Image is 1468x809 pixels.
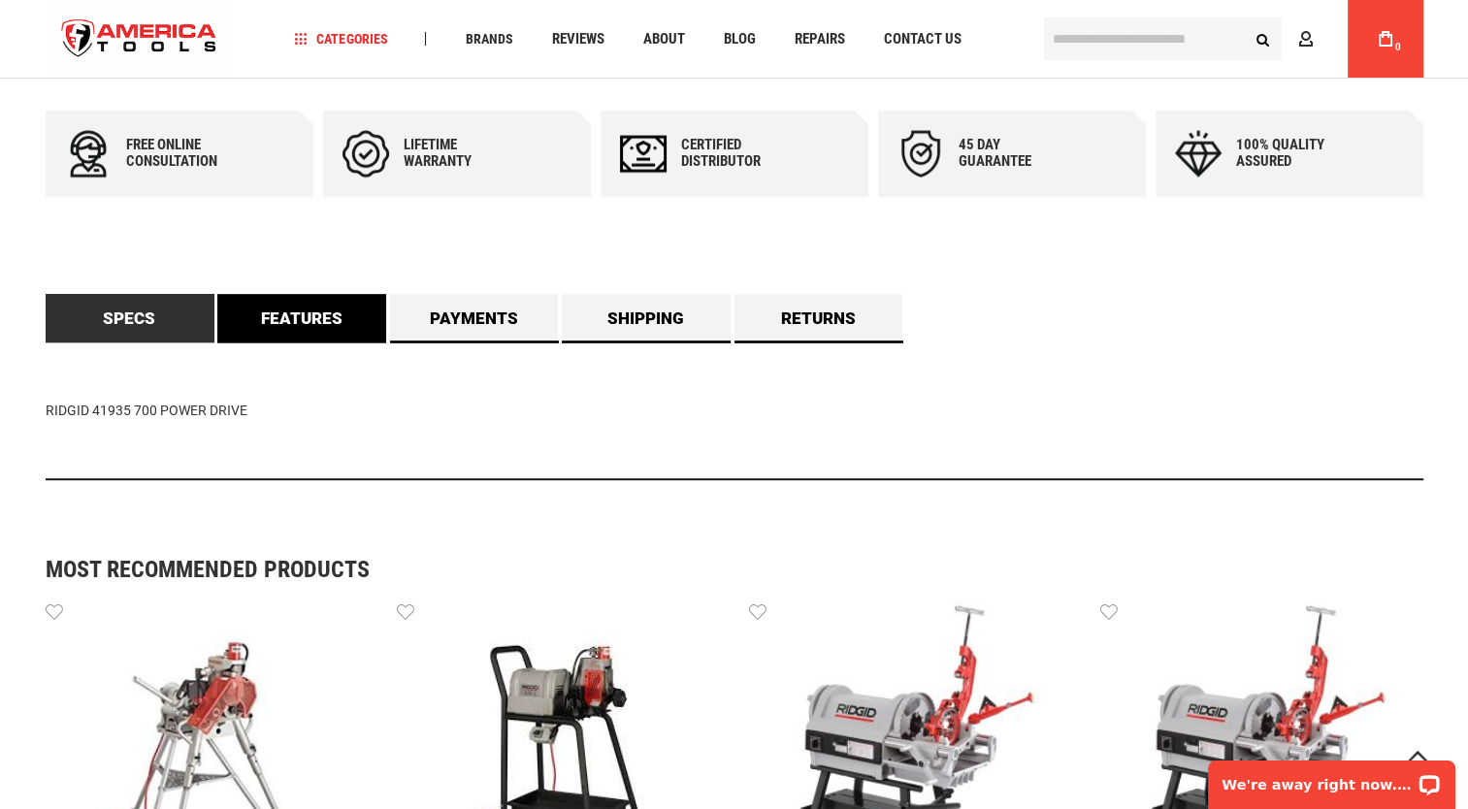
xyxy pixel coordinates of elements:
[634,26,693,52] a: About
[681,137,798,170] div: Certified Distributor
[126,137,243,170] div: Free online consultation
[883,32,961,47] span: Contact Us
[734,294,903,342] a: Returns
[1395,42,1401,52] span: 0
[46,3,234,76] img: America Tools
[794,32,844,47] span: Repairs
[285,26,396,52] a: Categories
[465,32,512,46] span: Brands
[551,32,604,47] span: Reviews
[723,32,755,47] span: Blog
[390,294,559,342] a: Payments
[562,294,731,342] a: Shipping
[46,342,1423,480] div: RIDGID 41935 700 POWER DRIVE
[874,26,969,52] a: Contact Us
[642,32,684,47] span: About
[542,26,612,52] a: Reviews
[1236,137,1353,170] div: 100% quality assured
[1195,748,1468,809] iframe: LiveChat chat widget
[1245,20,1282,57] button: Search
[46,3,234,76] a: store logo
[46,294,214,342] a: Specs
[217,294,386,342] a: Features
[294,32,387,46] span: Categories
[46,558,1355,581] strong: Most Recommended Products
[785,26,853,52] a: Repairs
[456,26,521,52] a: Brands
[959,137,1075,170] div: 45 day Guarantee
[404,137,520,170] div: Lifetime warranty
[714,26,764,52] a: Blog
